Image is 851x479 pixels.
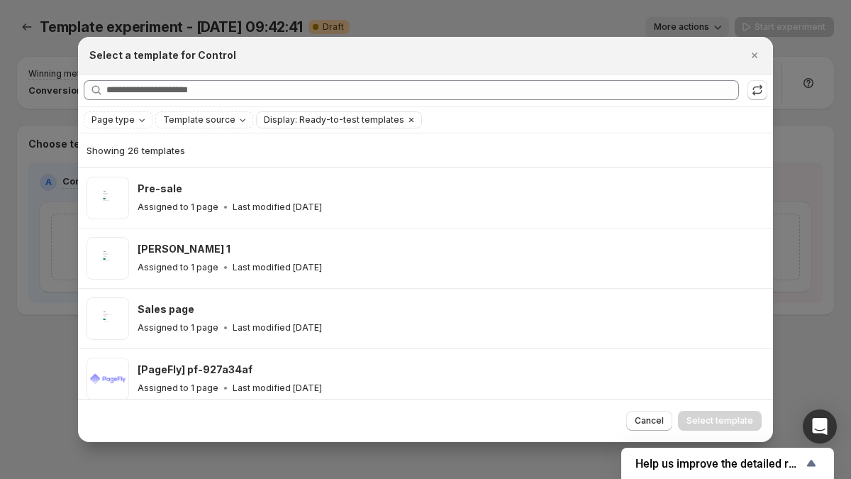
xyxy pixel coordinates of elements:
[745,45,764,65] button: Close
[233,322,322,334] p: Last modified [DATE]
[156,112,252,128] button: Template source
[264,114,404,126] span: Display: Ready-to-test templates
[87,145,185,156] span: Showing 26 templates
[626,411,672,431] button: Cancel
[635,457,803,470] span: Help us improve the detailed report for A/B campaigns
[138,202,218,213] p: Assigned to 1 page
[257,112,404,128] button: Display: Ready-to-test templates
[84,112,152,128] button: Page type
[138,242,230,256] h3: [PERSON_NAME] 1
[138,382,218,394] p: Assigned to 1 page
[635,415,664,426] span: Cancel
[233,382,322,394] p: Last modified [DATE]
[138,363,252,377] h3: [PageFly] pf-927a34af
[89,48,236,62] h2: Select a template for Control
[138,302,194,316] h3: Sales page
[233,262,322,273] p: Last modified [DATE]
[635,455,820,472] button: Show survey - Help us improve the detailed report for A/B campaigns
[163,114,235,126] span: Template source
[138,182,182,196] h3: Pre-sale
[91,114,135,126] span: Page type
[233,202,322,213] p: Last modified [DATE]
[138,262,218,273] p: Assigned to 1 page
[803,409,837,444] div: Open Intercom Messenger
[404,112,418,128] button: Clear
[138,322,218,334] p: Assigned to 1 page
